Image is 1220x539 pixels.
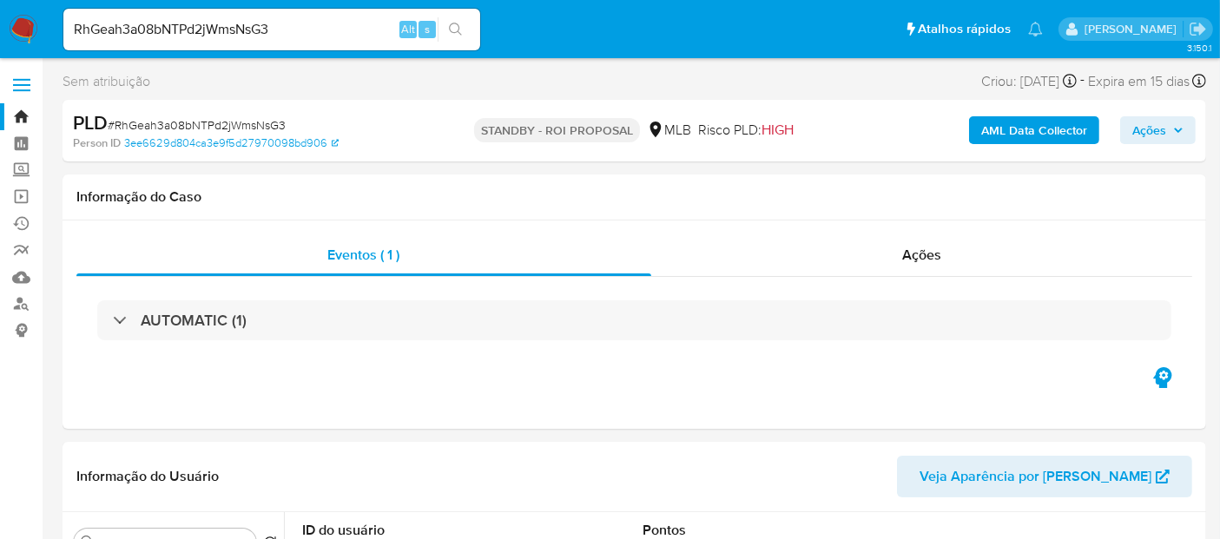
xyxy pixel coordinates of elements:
[969,116,1099,144] button: AML Data Collector
[918,20,1011,38] span: Atalhos rápidos
[401,21,415,37] span: Alt
[474,118,640,142] p: STANDBY - ROI PROPOSAL
[63,18,480,41] input: Pesquise usuários ou casos...
[1088,72,1190,91] span: Expira em 15 dias
[1132,116,1166,144] span: Ações
[1028,22,1043,36] a: Notificações
[920,456,1151,497] span: Veja Aparência por [PERSON_NAME]
[73,135,121,151] b: Person ID
[897,456,1192,497] button: Veja Aparência por [PERSON_NAME]
[647,121,691,140] div: MLB
[1080,69,1085,93] span: -
[76,188,1192,206] h1: Informação do Caso
[108,116,286,134] span: # RhGeah3a08bNTPd2jWmsNsG3
[981,116,1087,144] b: AML Data Collector
[425,21,430,37] span: s
[73,108,108,136] b: PLD
[1120,116,1196,144] button: Ações
[1189,20,1207,38] a: Sair
[981,69,1077,93] div: Criou: [DATE]
[76,468,219,485] h1: Informação do Usuário
[698,121,794,140] span: Risco PLD:
[141,311,247,330] h3: AUTOMATIC (1)
[902,245,941,265] span: Ações
[97,300,1171,340] div: AUTOMATIC (1)
[1085,21,1183,37] p: erico.trevizan@mercadopago.com.br
[438,17,473,42] button: search-icon
[63,72,150,91] span: Sem atribuição
[762,120,794,140] span: HIGH
[124,135,339,151] a: 3ee6629d804ca3e9f5d27970098bd906
[327,245,399,265] span: Eventos ( 1 )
